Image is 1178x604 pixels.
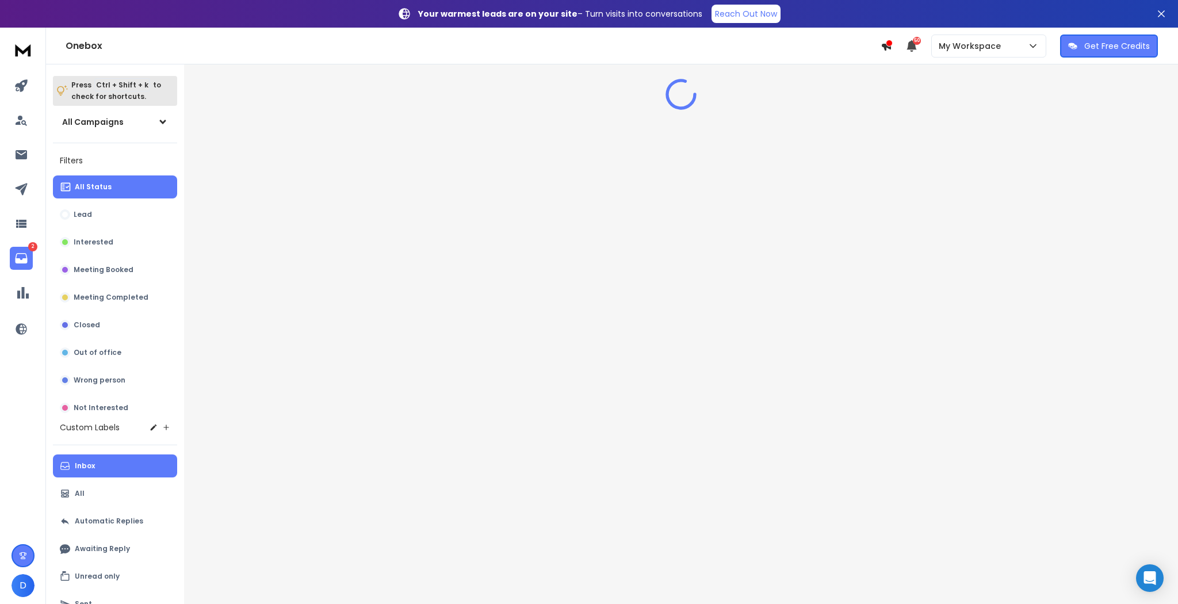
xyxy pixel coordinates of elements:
[12,574,35,597] button: D
[75,517,143,526] p: Automatic Replies
[418,8,702,20] p: – Turn visits into conversations
[53,203,177,226] button: Lead
[12,39,35,60] img: logo
[75,182,112,192] p: All Status
[715,8,777,20] p: Reach Out Now
[53,341,177,364] button: Out of office
[60,422,120,433] h3: Custom Labels
[53,537,177,560] button: Awaiting Reply
[74,403,128,412] p: Not Interested
[74,348,121,357] p: Out of office
[53,314,177,337] button: Closed
[1136,564,1164,592] div: Open Intercom Messenger
[74,320,100,330] p: Closed
[53,565,177,588] button: Unread only
[75,489,85,498] p: All
[53,286,177,309] button: Meeting Completed
[94,78,150,91] span: Ctrl + Shift + k
[53,482,177,505] button: All
[53,231,177,254] button: Interested
[53,454,177,477] button: Inbox
[66,39,881,53] h1: Onebox
[74,265,133,274] p: Meeting Booked
[53,396,177,419] button: Not Interested
[28,242,37,251] p: 2
[75,572,120,581] p: Unread only
[53,152,177,169] h3: Filters
[418,8,577,20] strong: Your warmest leads are on your site
[74,238,113,247] p: Interested
[74,210,92,219] p: Lead
[62,116,124,128] h1: All Campaigns
[74,376,125,385] p: Wrong person
[75,461,95,471] p: Inbox
[53,175,177,198] button: All Status
[1084,40,1150,52] p: Get Free Credits
[1060,35,1158,58] button: Get Free Credits
[53,510,177,533] button: Automatic Replies
[71,79,161,102] p: Press to check for shortcuts.
[75,544,130,553] p: Awaiting Reply
[74,293,148,302] p: Meeting Completed
[53,369,177,392] button: Wrong person
[939,40,1005,52] p: My Workspace
[913,37,921,45] span: 50
[10,247,33,270] a: 2
[712,5,781,23] a: Reach Out Now
[53,258,177,281] button: Meeting Booked
[53,110,177,133] button: All Campaigns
